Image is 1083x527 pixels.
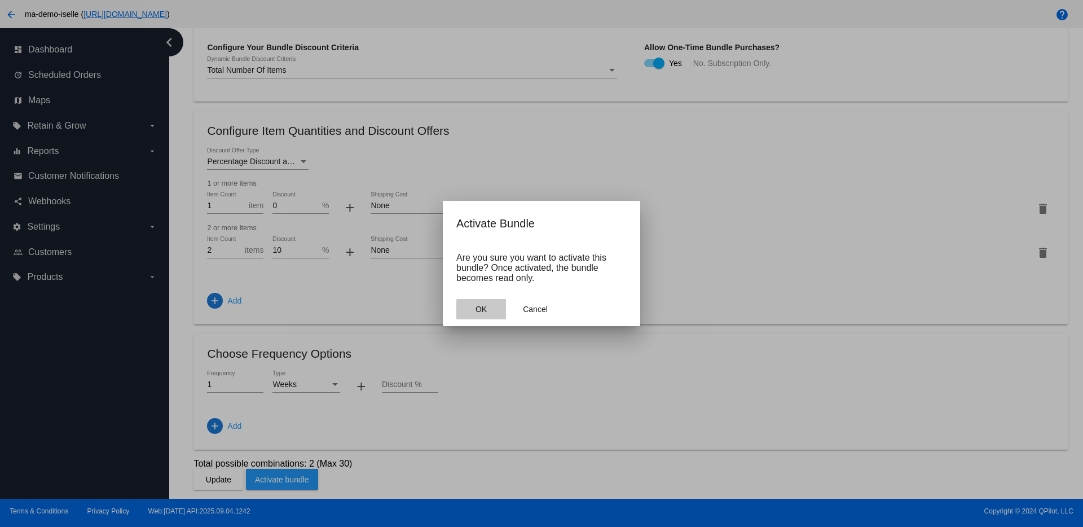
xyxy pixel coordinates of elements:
p: Are you sure you want to activate this bundle? Once activated, the bundle becomes read only. [456,253,627,283]
button: Close dialog [456,299,506,319]
span: Cancel [523,305,548,314]
h2: Activate Bundle [456,214,627,232]
button: Close dialog [510,299,560,319]
span: OK [476,305,487,314]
